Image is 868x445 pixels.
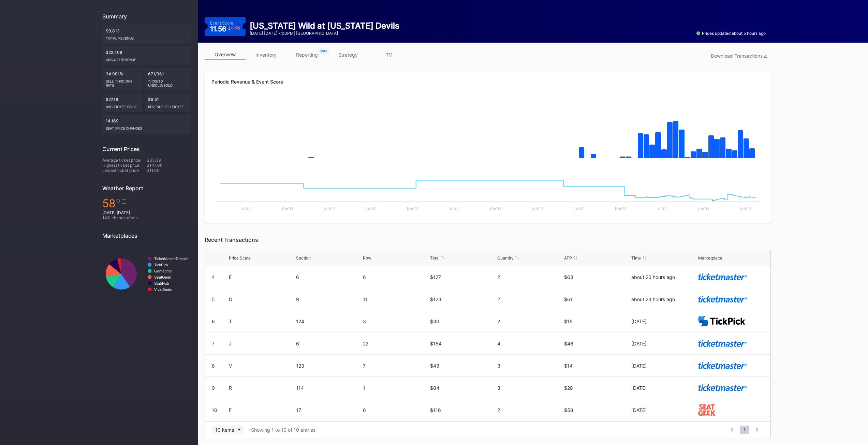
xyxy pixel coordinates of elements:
[698,273,747,280] img: ticketmaster.svg
[698,316,747,326] img: TickPick_logo.svg
[363,341,428,346] div: 22
[212,363,215,369] div: 8
[250,31,399,36] div: [DATE] [DATE] 7:00PM | [GEOGRAPHIC_DATA]
[106,76,138,87] div: Sell Through Rate
[564,363,630,369] div: $14
[212,274,215,280] div: 4
[147,158,191,163] div: $33.39
[296,255,311,261] div: Section
[102,215,191,220] div: 14 % chance of rain
[497,274,563,280] div: 2
[154,287,172,292] text: VividSeats
[296,385,362,391] div: 114
[448,207,460,211] text: [DATE]
[282,207,293,211] text: [DATE]
[363,255,371,261] div: Row
[296,318,362,324] div: 124
[106,33,188,40] div: Total Revenue
[363,296,428,302] div: 11
[229,363,294,369] div: V
[698,340,747,346] img: ticketmaster.svg
[154,275,171,279] text: SeatGeek
[497,318,563,324] div: 2
[212,407,217,413] div: 10
[210,20,233,26] div: Event Score
[698,255,722,261] div: Marketplace
[296,296,362,302] div: 9
[102,115,191,134] div: 14,169
[497,407,563,413] div: 2
[430,255,440,261] div: Total
[430,407,496,413] div: $116
[296,407,362,413] div: 17
[497,385,563,391] div: 3
[407,207,418,211] text: [DATE]
[102,46,191,65] div: $22,408
[102,93,142,112] div: $27.18
[497,255,514,261] div: Quantity
[229,385,294,391] div: R
[564,255,572,261] div: ATP
[296,274,362,280] div: 6
[327,49,368,60] a: strategy
[102,244,191,304] svg: Chart title
[564,407,630,413] div: $58
[102,146,191,152] div: Current Prices
[154,281,169,285] text: StubHub
[740,426,749,434] span: 1
[324,207,335,211] text: [DATE]
[212,296,215,302] div: 5
[102,13,191,20] div: Summary
[631,296,697,302] div: about 23 hours ago
[497,296,563,302] div: 2
[211,79,764,85] div: Periodic Revenue & Event Score
[631,407,697,413] div: [DATE]
[148,76,188,87] div: Tickets Unsold/Sold
[363,385,428,391] div: 1
[212,425,244,434] button: 10 items
[102,197,191,210] div: 58
[102,168,147,173] div: Lowest ticket price
[106,123,188,130] div: seat price changes
[707,51,771,60] button: Download Transactions
[532,207,543,211] text: [DATE]
[564,296,630,302] div: $61
[698,207,709,211] text: [DATE]
[430,341,496,346] div: $184
[229,318,294,324] div: T
[657,207,668,211] text: [DATE]
[211,165,764,216] svg: Chart title
[363,318,428,324] div: 3
[696,31,766,36] div: Prices updated about 5 hours ago
[147,163,191,168] div: $147.00
[430,318,496,324] div: $30
[497,363,563,369] div: 3
[215,427,234,433] div: 10 items
[631,274,697,280] div: about 20 hours ago
[631,363,697,369] div: [DATE]
[564,274,630,280] div: $63
[740,207,751,211] text: [DATE]
[615,207,626,211] text: [DATE]
[631,385,697,391] div: [DATE]
[102,25,191,44] div: $9,813
[145,68,191,91] div: 671/361
[205,49,246,60] a: overview
[102,185,191,192] div: Weather Report
[573,207,585,211] text: [DATE]
[430,363,496,369] div: $43
[102,68,142,91] div: 34.981%
[102,158,147,163] div: Average ticket price
[631,318,697,324] div: [DATE]
[148,102,188,109] div: Revenue per ticket
[147,168,191,173] div: $11.00
[363,407,428,413] div: 6
[154,263,168,267] text: TickPick
[296,363,362,369] div: 123
[231,26,240,30] div: 8.5 %
[698,404,715,416] img: seatGeek.svg
[116,197,127,210] span: ℉
[631,255,641,261] div: Time
[365,207,377,211] text: [DATE]
[205,236,771,243] div: Recent Transactions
